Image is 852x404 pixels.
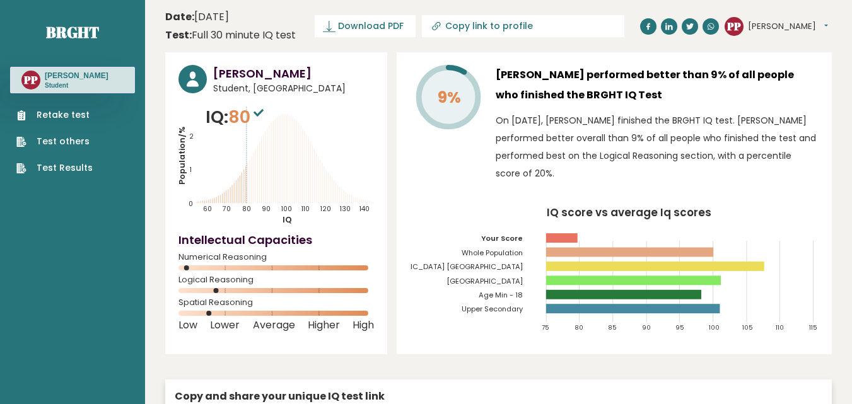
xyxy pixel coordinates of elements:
[253,323,295,328] span: Average
[165,28,192,42] b: Test:
[315,15,416,37] a: Download PDF
[178,231,374,248] h4: Intellectual Capacities
[45,71,108,81] h3: [PERSON_NAME]
[368,262,523,272] tspan: [GEOGRAPHIC_DATA] [GEOGRAPHIC_DATA]
[23,72,38,87] text: PP
[203,204,212,214] tspan: 60
[321,204,332,214] tspan: 120
[709,323,720,332] tspan: 100
[609,323,617,332] tspan: 85
[177,127,187,185] tspan: Population/%
[542,323,549,332] tspan: 75
[189,200,193,209] tspan: 0
[46,22,99,42] a: Brght
[16,161,93,175] a: Test Results
[213,82,374,95] span: Student, [GEOGRAPHIC_DATA]
[338,20,404,33] span: Download PDF
[353,323,374,328] span: High
[243,204,252,214] tspan: 80
[676,323,684,332] tspan: 95
[446,276,523,286] tspan: [GEOGRAPHIC_DATA]
[178,277,374,282] span: Logical Reasoning
[308,323,340,328] span: Higher
[302,204,310,214] tspan: 110
[743,323,753,332] tspan: 105
[496,65,819,105] h3: [PERSON_NAME] performed better than 9% of all people who finished the BRGHT IQ Test
[190,165,192,175] tspan: 1
[481,233,523,243] tspan: Your Score
[776,323,784,332] tspan: 110
[178,300,374,305] span: Spatial Reasoning
[165,9,194,24] b: Date:
[178,323,197,328] span: Low
[16,108,93,122] a: Retake test
[479,290,523,300] tspan: Age Min - 18
[547,205,711,220] tspan: IQ score vs average Iq scores
[165,9,229,25] time: [DATE]
[727,18,741,33] text: PP
[206,105,267,130] p: IQ:
[360,204,370,214] tspan: 140
[576,323,584,332] tspan: 80
[16,135,93,148] a: Test others
[175,389,822,404] div: Copy and share your unique IQ test link
[462,304,523,314] tspan: Upper Secondary
[462,248,523,258] tspan: Whole Population
[45,81,108,90] p: Student
[438,86,461,108] tspan: 9%
[228,105,267,129] span: 80
[165,28,296,43] div: Full 30 minute IQ test
[178,255,374,260] span: Numerical Reasoning
[283,214,293,225] tspan: IQ
[189,132,194,141] tspan: 2
[262,204,271,214] tspan: 90
[748,20,828,33] button: [PERSON_NAME]
[282,204,293,214] tspan: 100
[340,204,351,214] tspan: 130
[643,323,651,332] tspan: 90
[496,112,819,182] p: On [DATE], [PERSON_NAME] finished the BRGHT IQ test. [PERSON_NAME] performed better overall than ...
[213,65,374,82] h3: [PERSON_NAME]
[223,204,231,214] tspan: 70
[809,323,817,332] tspan: 115
[210,323,240,328] span: Lower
